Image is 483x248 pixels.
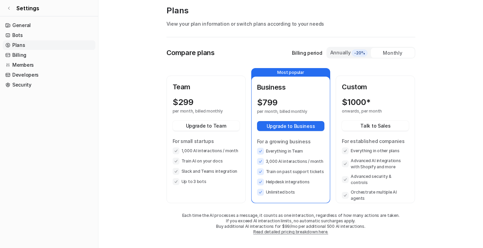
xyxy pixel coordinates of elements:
[173,97,193,107] p: $ 299
[342,121,409,131] button: Talk to Sales
[292,49,322,56] p: Billing period
[257,179,325,185] li: Helpdesk integrations
[166,213,415,218] p: Each time the AI processes a message, it counts as one interaction, regardless of how many action...
[166,224,415,229] p: Buy additional AI interactions for $99/mo per additional 500 AI interactions.
[173,168,240,175] li: Slack and Teams integration
[166,48,215,58] p: Compare plans
[3,50,95,60] a: Billing
[257,148,325,155] li: Everything in Team
[173,108,227,114] p: per month, billed monthly
[166,20,415,27] p: View your plan information or switch plans according to your needs
[371,48,415,58] div: Monthly
[166,5,415,16] p: Plans
[3,21,95,30] a: General
[252,68,330,77] p: Most popular
[342,147,409,154] li: Everything in other plans
[173,121,240,131] button: Upgrade to Team
[166,218,415,224] p: If you exceed AI interaction limits, no automatic surcharges apply.
[342,158,409,170] li: Advanced AI integrations with Shopify and more
[352,50,367,56] span: -20%
[3,40,95,50] a: Plans
[257,98,278,107] p: $ 799
[342,108,397,114] p: onwards, per month
[342,82,409,92] p: Custom
[16,4,39,12] span: Settings
[342,138,409,145] p: For established companies
[173,82,240,92] p: Team
[342,173,409,186] li: Advanced security & controls
[3,80,95,90] a: Security
[3,30,95,40] a: Bots
[3,60,95,70] a: Members
[173,158,240,165] li: Train AI on your docs
[257,168,325,175] li: Train on past support tickets
[173,138,240,145] p: For small startups
[173,178,240,185] li: Up to 3 bots
[330,49,368,56] div: Annually
[173,147,240,154] li: 1,000 AI interactions / month
[3,70,95,80] a: Developers
[257,121,325,131] button: Upgrade to Business
[342,189,409,201] li: Orchestrate multiple AI agents
[342,97,371,107] p: $ 1000*
[253,229,328,234] a: Read detailed pricing breakdown here.
[257,138,325,145] p: For a growing business
[257,82,325,92] p: Business
[257,109,312,114] p: per month, billed monthly
[257,189,325,196] li: Unlimited bots
[257,158,325,165] li: 3,000 AI interactions / month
